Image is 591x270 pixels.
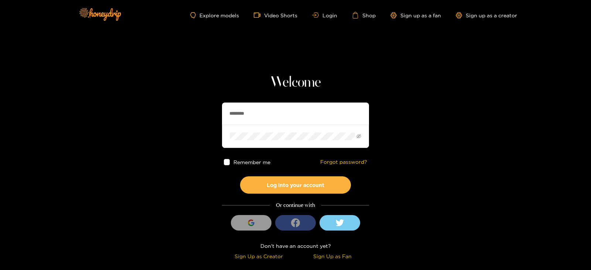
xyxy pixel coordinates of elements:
[312,13,337,18] a: Login
[234,159,271,165] span: Remember me
[254,12,297,18] a: Video Shorts
[190,12,239,18] a: Explore models
[222,201,369,210] div: Or continue with
[297,252,367,260] div: Sign Up as Fan
[222,242,369,250] div: Don't have an account yet?
[456,12,517,18] a: Sign up as a creator
[240,176,351,194] button: Log into your account
[254,12,264,18] span: video-camera
[390,12,441,18] a: Sign up as a fan
[222,74,369,91] h1: Welcome
[320,159,367,165] a: Forgot password?
[224,252,294,260] div: Sign Up as Creator
[356,134,361,139] span: eye-invisible
[352,12,376,18] a: Shop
